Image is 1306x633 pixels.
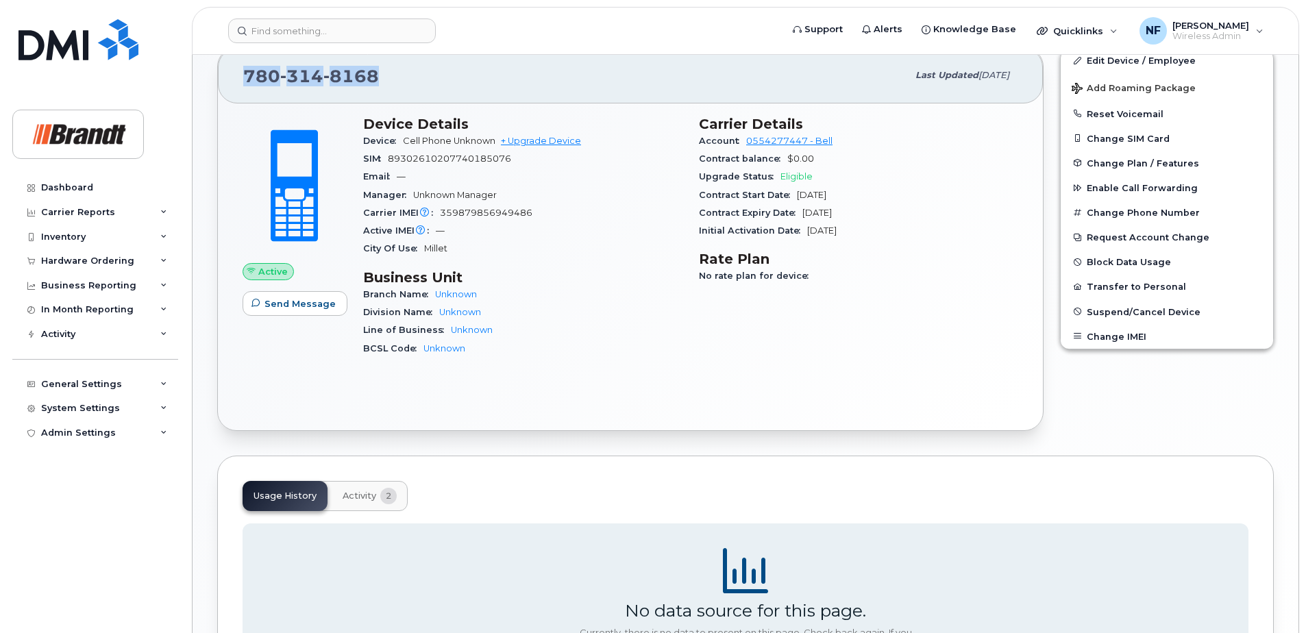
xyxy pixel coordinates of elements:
[1061,151,1273,175] button: Change Plan / Features
[1053,25,1103,36] span: Quicklinks
[787,153,814,164] span: $0.00
[413,190,497,200] span: Unknown Manager
[699,116,1018,132] h3: Carrier Details
[699,153,787,164] span: Contract balance
[380,488,397,504] span: 2
[243,66,379,86] span: 780
[451,325,493,335] a: Unknown
[1087,158,1199,168] span: Change Plan / Features
[1061,324,1273,349] button: Change IMEI
[699,171,780,182] span: Upgrade Status
[435,289,477,299] a: Unknown
[388,153,511,164] span: 89302610207740185076
[228,18,436,43] input: Find something...
[978,70,1009,80] span: [DATE]
[915,70,978,80] span: Last updated
[1072,83,1196,96] span: Add Roaming Package
[1027,17,1127,45] div: Quicklinks
[1061,175,1273,200] button: Enable Call Forwarding
[1061,274,1273,299] button: Transfer to Personal
[1061,126,1273,151] button: Change SIM Card
[363,171,397,182] span: Email
[363,307,439,317] span: Division Name
[699,208,802,218] span: Contract Expiry Date
[1061,200,1273,225] button: Change Phone Number
[264,297,336,310] span: Send Message
[363,343,423,353] span: BCSL Code
[363,190,413,200] span: Manager
[625,600,866,621] div: No data source for this page.
[403,136,495,146] span: Cell Phone Unknown
[363,269,682,286] h3: Business Unit
[436,225,445,236] span: —
[780,171,813,182] span: Eligible
[699,136,746,146] span: Account
[363,225,436,236] span: Active IMEI
[1087,183,1198,193] span: Enable Call Forwarding
[746,136,833,146] a: 0554277447 - Bell
[363,136,403,146] span: Device
[323,66,379,86] span: 8168
[1130,17,1273,45] div: Noah Fouillard
[243,291,347,316] button: Send Message
[699,190,797,200] span: Contract Start Date
[699,251,1018,267] h3: Rate Plan
[1172,31,1249,42] span: Wireless Admin
[699,225,807,236] span: Initial Activation Date
[439,307,481,317] a: Unknown
[397,171,406,182] span: —
[343,491,376,501] span: Activity
[802,208,832,218] span: [DATE]
[1061,48,1273,73] a: Edit Device / Employee
[1061,73,1273,101] button: Add Roaming Package
[874,23,902,36] span: Alerts
[424,243,447,253] span: Millet
[363,289,435,299] span: Branch Name
[1146,23,1161,39] span: NF
[1061,225,1273,249] button: Request Account Change
[440,208,532,218] span: 359879856949486
[783,16,852,43] a: Support
[804,23,843,36] span: Support
[363,116,682,132] h3: Device Details
[280,66,323,86] span: 314
[363,243,424,253] span: City Of Use
[807,225,837,236] span: [DATE]
[699,271,815,281] span: No rate plan for device
[1172,20,1249,31] span: [PERSON_NAME]
[912,16,1026,43] a: Knowledge Base
[797,190,826,200] span: [DATE]
[363,325,451,335] span: Line of Business
[363,153,388,164] span: SIM
[501,136,581,146] a: + Upgrade Device
[852,16,912,43] a: Alerts
[1061,101,1273,126] button: Reset Voicemail
[423,343,465,353] a: Unknown
[258,265,288,278] span: Active
[1061,249,1273,274] button: Block Data Usage
[363,208,440,218] span: Carrier IMEI
[933,23,1016,36] span: Knowledge Base
[1061,299,1273,324] button: Suspend/Cancel Device
[1087,306,1200,316] span: Suspend/Cancel Device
